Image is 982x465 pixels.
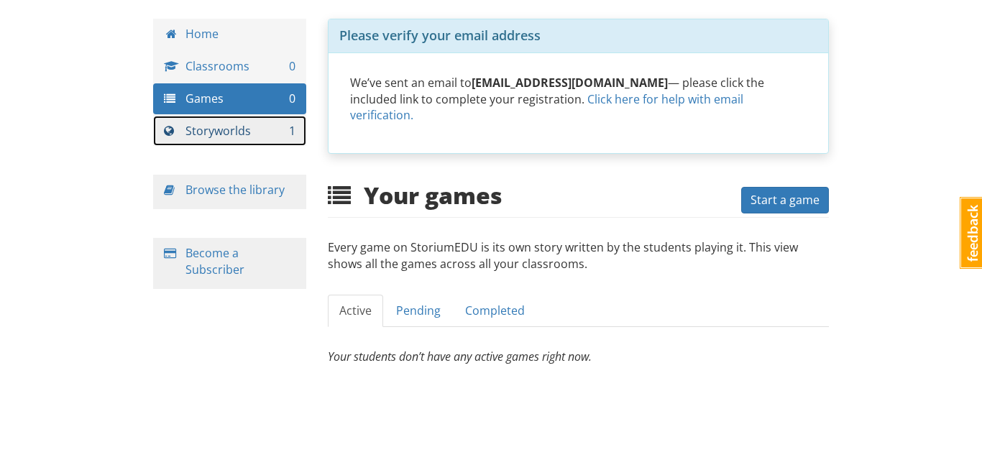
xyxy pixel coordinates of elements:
a: Become a Subscriber [185,245,244,277]
em: Your students don’t have any active games right now. [328,349,592,364]
a: Click here for help with email verification. [350,91,743,124]
a: Completed [454,295,536,327]
span: 0 [289,58,295,75]
a: Browse the library [185,182,285,198]
strong: [EMAIL_ADDRESS][DOMAIN_NAME] [472,75,668,91]
h2: Your games [328,183,503,208]
a: Home [153,19,306,50]
button: Start a game [741,187,829,213]
a: Active [328,295,383,327]
span: Start a game [751,192,820,208]
a: Storyworlds 1 [153,116,306,147]
span: 0 [289,91,295,107]
a: Pending [385,295,452,327]
a: Games 0 [153,83,306,114]
span: 1 [289,123,295,139]
a: Classrooms 0 [153,51,306,82]
p: Every game on StoriumEDU is its own story written by the students playing it. This view shows all... [328,239,830,287]
p: We’ve sent an email to — please click the included link to complete your registration. [350,75,807,124]
span: Please verify your email address [339,27,541,44]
